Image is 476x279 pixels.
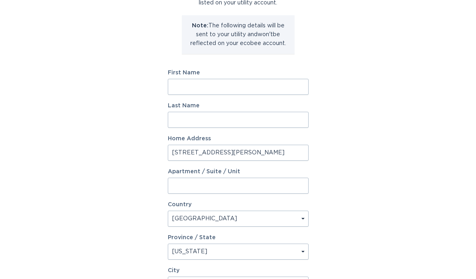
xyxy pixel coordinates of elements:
label: Country [168,202,192,207]
strong: Note: [192,23,208,29]
label: Last Name [168,103,309,109]
p: The following details will be sent to your utility and won't be reflected on your ecobee account. [188,21,288,48]
label: City [168,268,309,273]
label: Apartment / Suite / Unit [168,169,309,174]
label: Home Address [168,136,309,142]
label: Province / State [168,235,216,240]
label: First Name [168,70,309,76]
